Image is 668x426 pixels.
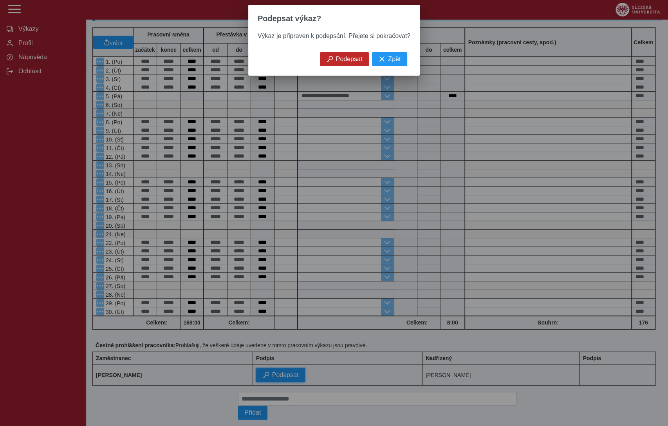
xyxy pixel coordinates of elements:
button: Podepsat [320,52,369,66]
span: Výkaz je připraven k podepsání. Přejete si pokračovat? [258,33,410,39]
span: Zpět [388,56,401,63]
span: Podepsat výkaz? [258,14,321,23]
span: Podepsat [336,56,363,63]
button: Zpět [372,52,407,66]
